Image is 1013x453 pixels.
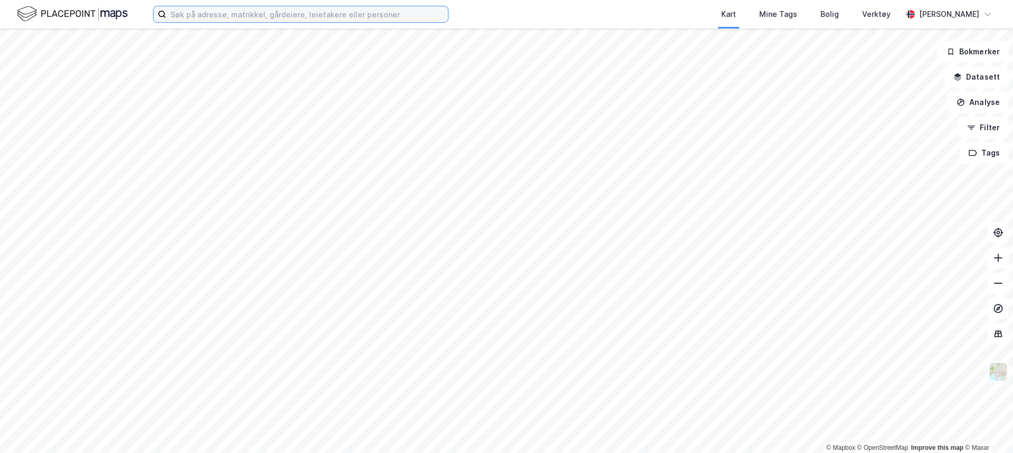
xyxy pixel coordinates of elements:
div: Mine Tags [759,8,797,21]
iframe: Chat Widget [960,402,1013,453]
input: Søk på adresse, matrikkel, gårdeiere, leietakere eller personer [166,6,448,22]
img: logo.f888ab2527a4732fd821a326f86c7f29.svg [17,5,128,23]
div: Verktøy [862,8,891,21]
div: [PERSON_NAME] [919,8,979,21]
div: Bolig [820,8,839,21]
div: Kart [721,8,736,21]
